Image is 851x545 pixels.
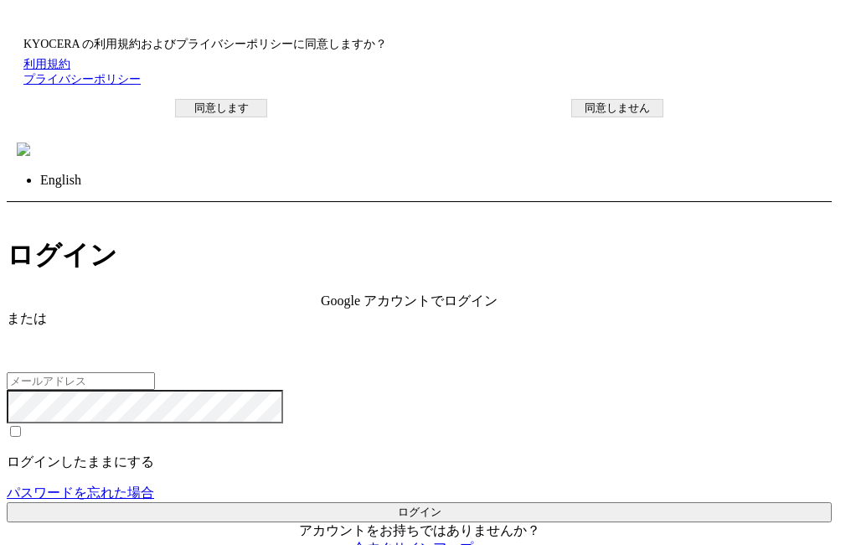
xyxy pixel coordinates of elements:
div: または [7,310,832,328]
a: English [40,173,81,187]
a: パスワードを忘れた場合 [7,485,154,500]
span: ログイン [7,23,60,38]
button: 同意しません [571,99,663,117]
a: 戻る [7,203,34,217]
h1: ログイン [7,237,832,274]
input: メールアドレス [7,372,155,390]
p: KYOCERA の利用規約およびプライバシーポリシーに同意しますか？ [23,37,815,52]
a: 利用規約 [23,58,70,70]
span: Google アカウントでログイン [321,293,498,308]
button: 同意します [175,99,267,117]
img: anytime_print_blue_japanese_228x75.svg [17,143,30,156]
a: プライバシーポリシー [23,73,141,86]
button: ログイン [7,502,832,522]
p: ログインしたままにする [7,454,832,471]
